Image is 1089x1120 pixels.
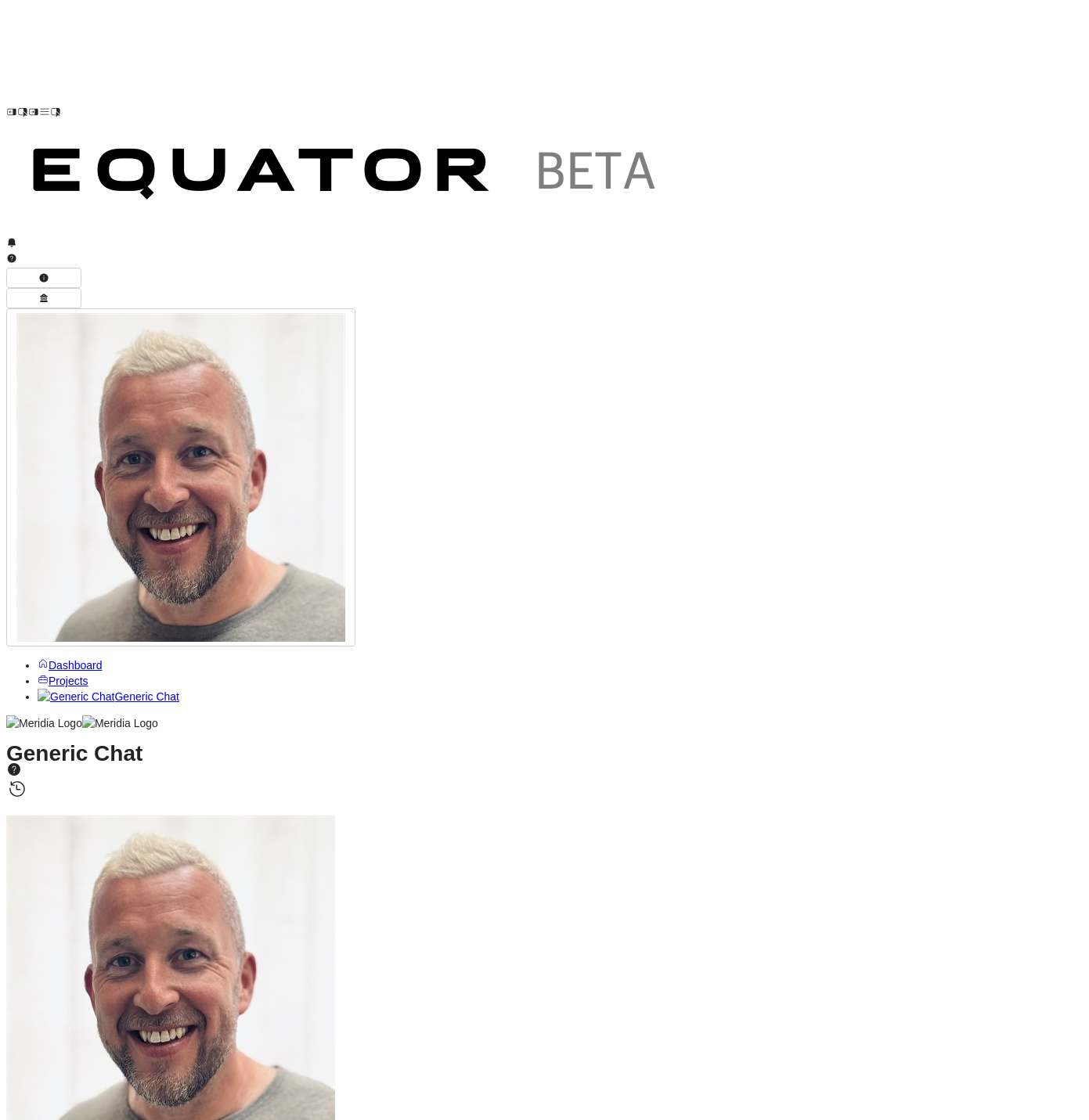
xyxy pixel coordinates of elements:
[38,689,114,704] img: Generic Chat
[38,659,103,672] a: Dashboard
[82,715,158,731] img: Meridia Logo
[114,690,178,703] span: Generic Chat
[6,715,82,731] img: Meridia Logo
[38,675,88,687] a: Projects
[49,675,88,687] span: Projects
[38,690,179,703] a: Generic ChatGeneric Chat
[49,659,103,672] span: Dashboard
[61,6,742,117] img: Customer Logo
[6,746,1083,801] h1: Generic Chat
[16,313,345,642] img: Profile Icon
[6,121,687,232] img: Customer Logo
